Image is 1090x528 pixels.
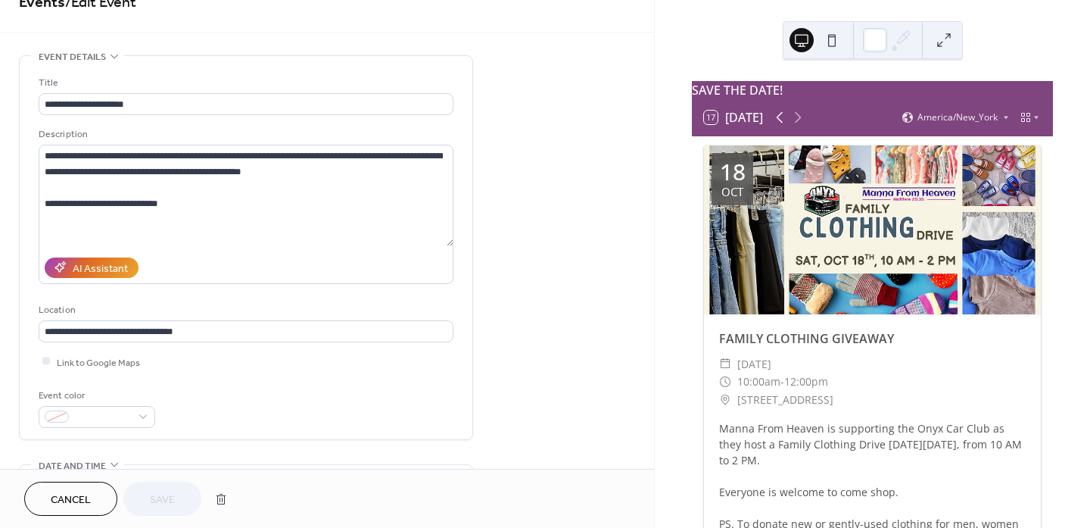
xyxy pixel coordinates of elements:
div: ​ [719,355,731,373]
span: 12:00pm [784,373,828,391]
div: Description [39,127,450,142]
div: Event color [39,388,152,404]
span: America/New_York [917,113,998,122]
div: Oct [721,186,743,198]
span: Link to Google Maps [57,355,140,370]
div: SAVE THE DATE! [692,81,1053,99]
div: ​ [719,373,731,391]
span: Date and time [39,458,106,474]
div: AI Assistant [73,261,128,276]
span: - [780,373,784,391]
div: FAMILY CLOTHING GIVEAWAY [704,330,1041,348]
div: Location [39,302,450,318]
button: AI Assistant [45,258,139,278]
div: Title [39,75,450,91]
button: Cancel [24,482,117,516]
span: [STREET_ADDRESS] [737,391,833,409]
span: 10:00am [737,373,780,391]
div: ​ [719,391,731,409]
div: 18 [720,161,746,183]
span: [DATE] [737,355,771,373]
span: Cancel [51,492,91,508]
span: Event details [39,49,106,65]
button: 17[DATE] [699,107,768,128]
